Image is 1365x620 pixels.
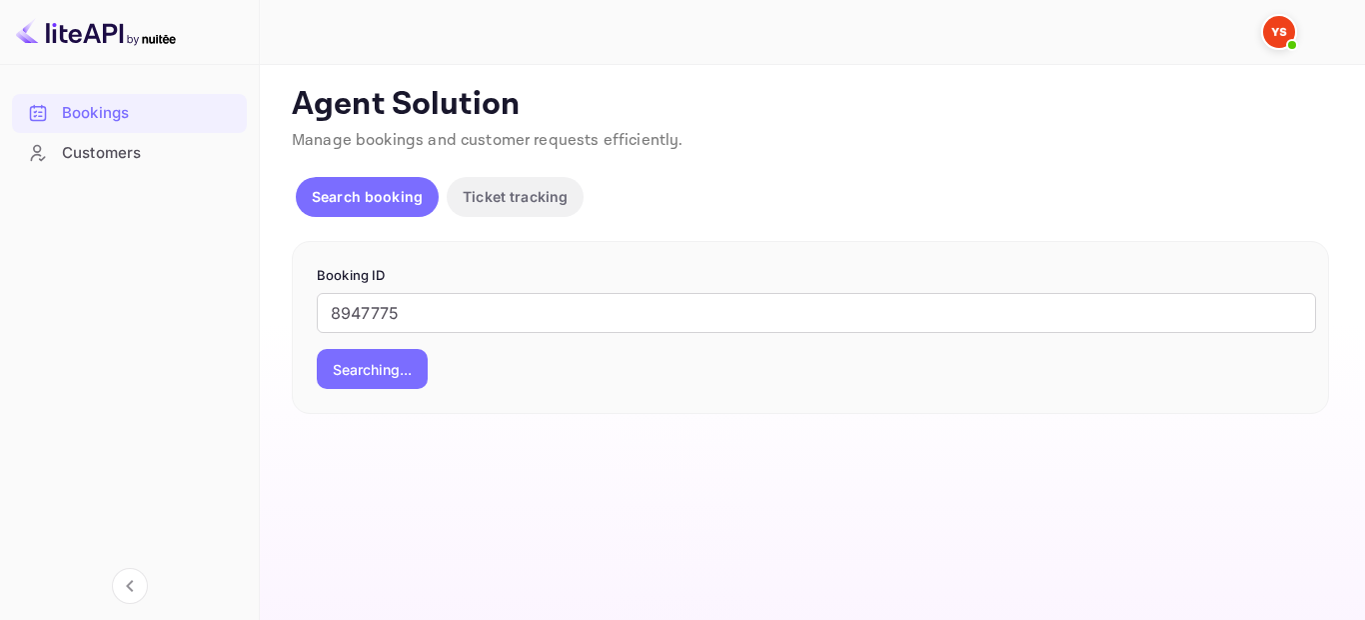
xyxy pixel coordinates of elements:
div: Customers [12,134,247,173]
img: Yandex Support [1263,16,1295,48]
p: Search booking [312,186,423,207]
p: Ticket tracking [463,186,568,207]
img: LiteAPI logo [16,16,176,48]
div: Bookings [62,102,237,125]
div: Bookings [12,94,247,133]
button: Searching... [317,349,428,389]
a: Bookings [12,94,247,131]
button: Collapse navigation [112,568,148,604]
input: Enter Booking ID (e.g., 63782194) [317,293,1316,333]
p: Booking ID [317,266,1304,286]
span: Manage bookings and customer requests efficiently. [292,130,683,151]
div: Customers [62,142,237,165]
a: Customers [12,134,247,171]
p: Agent Solution [292,85,1329,125]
